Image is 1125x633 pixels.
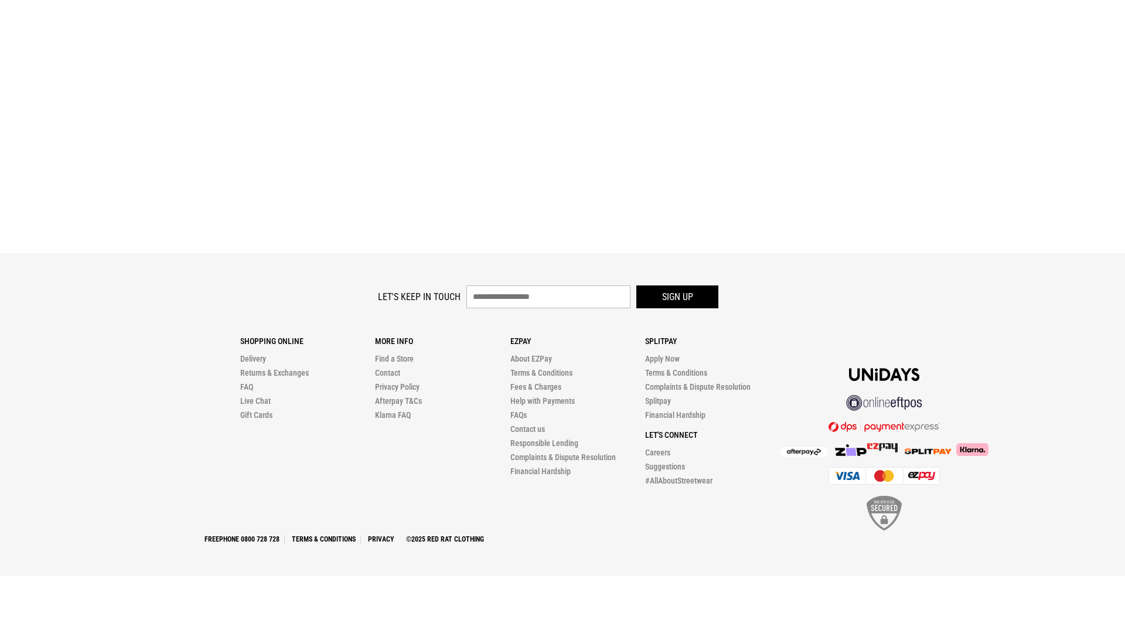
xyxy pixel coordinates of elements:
[952,443,988,456] img: Klarna
[849,368,919,381] img: Unidays
[375,354,414,363] a: Find a Store
[829,421,940,432] img: DPS
[375,368,400,377] a: Contact
[834,444,867,456] img: Zip
[846,395,922,411] img: online eftpos
[645,410,705,420] a: Financial Hardship
[240,368,309,377] a: Returns & Exchanges
[645,354,680,363] a: Apply Now
[200,535,285,543] a: Freephone 0800 728 728
[867,496,902,530] img: SSL
[829,467,940,485] img: Cards
[375,336,510,346] p: More Info
[510,438,578,448] a: Responsible Lending
[378,291,461,302] label: Let's keep in touch
[240,336,375,346] p: Shopping Online
[636,285,718,308] button: Sign up
[510,336,645,346] p: Ezpay
[510,382,561,392] a: Fees & Charges
[905,448,952,454] img: Splitpay
[510,452,616,462] a: Complaints & Dispute Resolution
[510,424,545,434] a: Contact us
[645,336,780,346] p: Splitpay
[867,443,898,452] img: Splitpay
[510,368,572,377] a: Terms & Conditions
[645,476,712,485] a: #AllAboutStreetwear
[375,382,420,392] a: Privacy Policy
[645,448,670,457] a: Careers
[375,396,422,406] a: Afterpay T&Cs
[510,354,552,363] a: About EZPay
[240,382,253,392] a: FAQ
[401,535,489,543] a: ©2025 Red Rat Clothing
[375,410,411,420] a: Klarna FAQ
[240,410,272,420] a: Gift Cards
[645,396,671,406] a: Splitpay
[510,467,571,476] a: Financial Hardship
[510,410,527,420] a: FAQs
[780,447,827,457] img: Afterpay
[240,396,271,406] a: Live Chat
[363,535,399,543] a: Privacy
[645,382,751,392] a: Complaints & Dispute Resolution
[287,535,361,543] a: Terms & Conditions
[510,396,575,406] a: Help with Payments
[645,430,780,440] p: Let's Connect
[645,462,685,471] a: Suggestions
[240,354,266,363] a: Delivery
[645,368,707,377] a: Terms & Conditions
